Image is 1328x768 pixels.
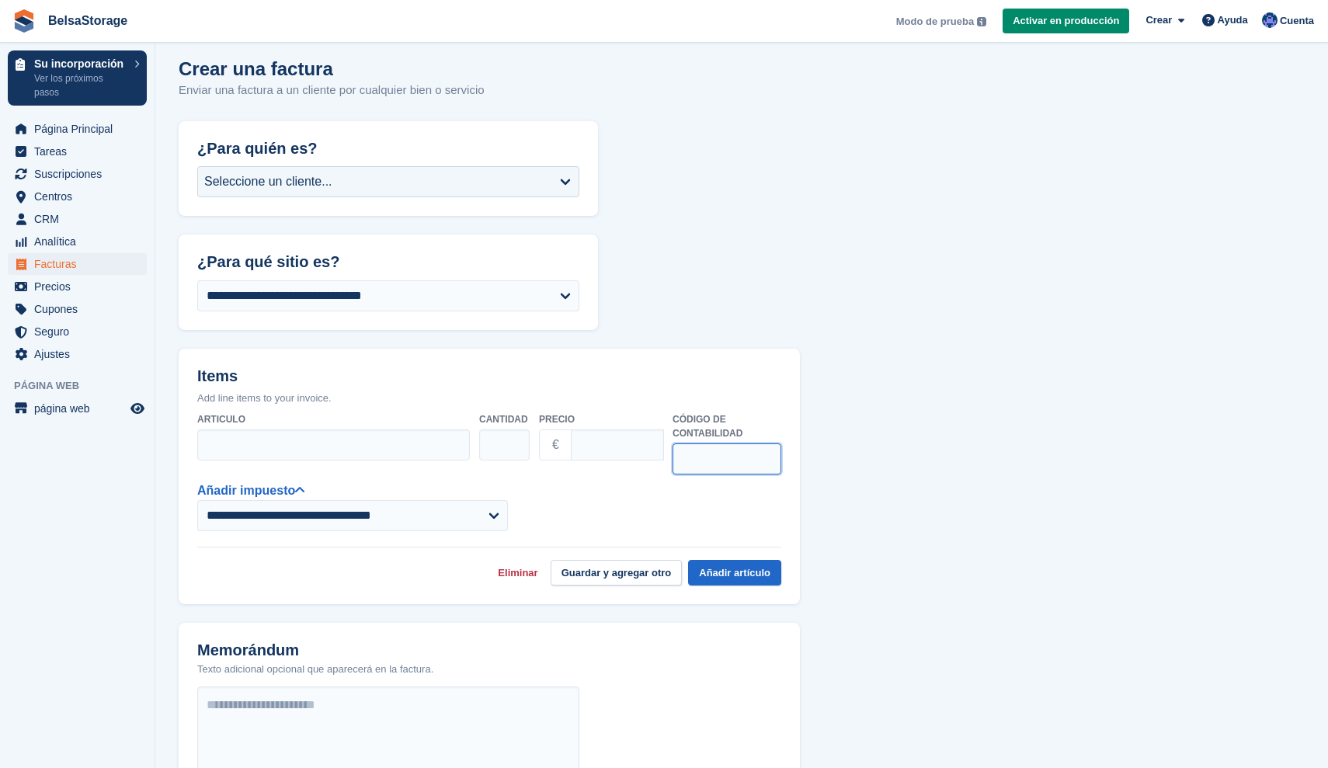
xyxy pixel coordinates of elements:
a: menu [8,163,147,185]
h2: ¿Para quién es? [197,140,579,158]
p: Texto adicional opcional que aparecerá en la factura. [197,662,433,677]
h2: Memorándum [197,641,433,659]
span: Seguro [34,321,127,342]
a: BelsaStorage [42,8,134,33]
label: Articulo [197,412,470,426]
p: Su incorporación [34,58,127,69]
span: Crear [1145,12,1172,28]
a: menu [8,298,147,320]
a: Su incorporación Ver los próximos pasos [8,50,147,106]
span: Activar en producción [1013,13,1119,29]
label: Cantidad [479,412,530,426]
span: Precios [34,276,127,297]
span: Analítica [34,231,127,252]
a: menu [8,276,147,297]
a: menu [8,118,147,140]
a: Añadir impuesto [197,484,304,497]
div: Seleccione un cliente... [204,172,332,191]
span: Suscripciones [34,163,127,185]
span: Cuenta [1280,13,1314,29]
a: Eliminar [498,565,537,581]
p: Enviar una factura a un cliente por cualquier bien o servicio [179,82,485,99]
a: Activar en producción [1003,9,1129,34]
a: menu [8,343,147,365]
a: Vista previa de la tienda [128,399,147,418]
img: icon-info-grey-7440780725fd019a000dd9b08b2336e03edf1995a4989e88bcd33f0948082b44.svg [977,17,986,26]
span: Página Principal [34,118,127,140]
h1: Crear una factura [179,58,485,79]
img: stora-icon-8386f47178a22dfd0bd8f6a31ec36ba5ce8667c1dd55bd0f319d3a0aa187defe.svg [12,9,36,33]
span: Página web [14,378,155,394]
a: menu [8,186,147,207]
a: menu [8,253,147,275]
p: Add line items to your invoice. [197,391,781,406]
span: página web [34,398,127,419]
span: Facturas [34,253,127,275]
span: Ajustes [34,343,127,365]
a: menu [8,231,147,252]
span: CRM [34,208,127,230]
a: menú [8,398,147,419]
label: Código de contabilidad [673,412,781,440]
span: Cupones [34,298,127,320]
button: Añadir artículo [688,560,781,586]
a: menu [8,141,147,162]
label: Precio [539,412,663,426]
a: menu [8,321,147,342]
p: Ver los próximos pasos [34,71,127,99]
span: Ayuda [1218,12,1248,28]
h2: ¿Para qué sitio es? [197,253,579,271]
button: Guardar y agregar otro [551,560,683,586]
span: Tareas [34,141,127,162]
span: Centros [34,186,127,207]
img: Abel Guajardo [1262,12,1278,28]
a: menu [8,208,147,230]
h2: Items [197,367,781,388]
span: Modo de prueba [896,14,974,30]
